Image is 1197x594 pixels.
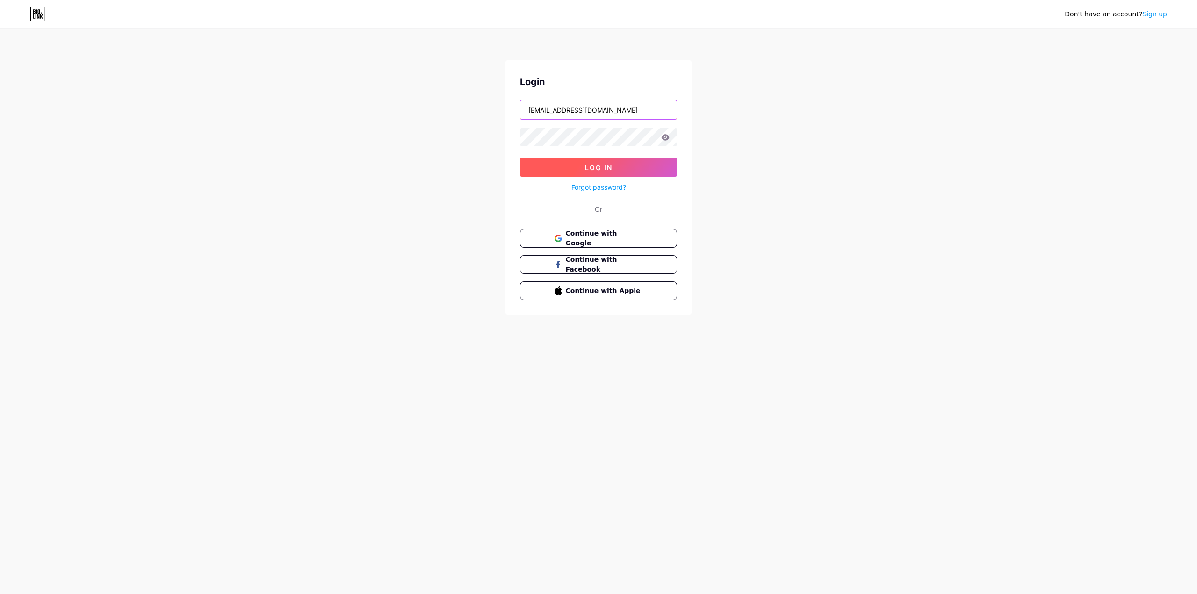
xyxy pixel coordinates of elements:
[566,229,643,248] span: Continue with Google
[595,204,602,214] div: Or
[520,281,677,300] button: Continue with Apple
[520,158,677,177] button: Log In
[520,75,677,89] div: Login
[520,255,677,274] button: Continue with Facebook
[566,255,643,274] span: Continue with Facebook
[571,182,626,192] a: Forgot password?
[566,286,643,296] span: Continue with Apple
[520,100,677,119] input: Username
[520,229,677,248] button: Continue with Google
[585,164,613,172] span: Log In
[1142,10,1167,18] a: Sign up
[1065,9,1167,19] div: Don't have an account?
